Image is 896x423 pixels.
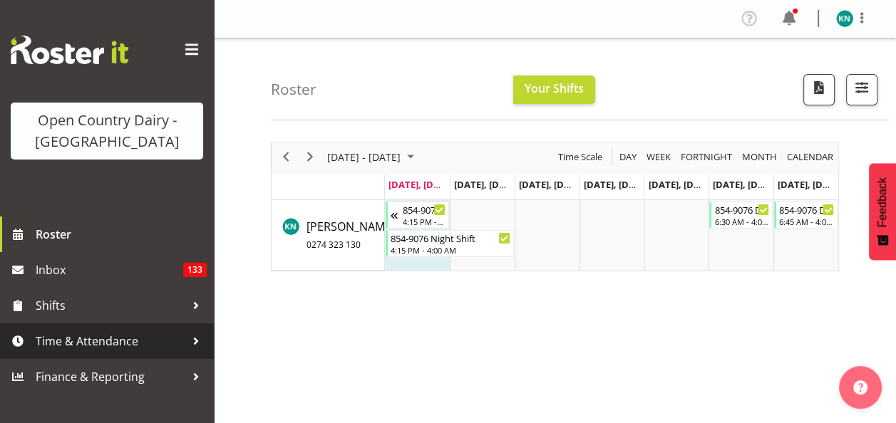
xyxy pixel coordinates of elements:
[403,216,446,227] div: 4:15 PM - 4:00 AM
[779,202,834,216] div: 854-9076 Day Shift
[326,148,402,166] span: [DATE] - [DATE]
[679,148,735,166] button: Fortnight
[618,148,638,166] span: Day
[454,178,519,191] span: [DATE], [DATE]
[36,330,185,352] span: Time & Attendance
[779,216,834,227] div: 6:45 AM - 4:00 PM
[644,148,674,166] button: Timeline Week
[869,163,896,260] button: Feedback - Show survey
[584,178,649,191] span: [DATE], [DATE]
[774,202,838,229] div: Karl Nicol"s event - 854-9076 Day Shift Begin From Sunday, September 28, 2025 at 6:45:00 AM GMT+1...
[11,36,128,64] img: Rosterit website logo
[386,230,514,257] div: Karl Nicol"s event - 854-9076 Night Shift Begin From Monday, September 22, 2025 at 4:15:00 PM GMT...
[778,178,843,191] span: [DATE], [DATE]
[714,202,769,216] div: 854-9076 Day Shift
[307,239,361,251] span: 0274 323 130
[786,148,835,166] span: calendar
[557,148,604,166] span: Time Scale
[36,295,185,316] span: Shifts
[386,202,449,229] div: Karl Nicol"s event - 854-9076 Night Shift Begin From Sunday, September 21, 2025 at 4:15:00 PM GMT...
[36,224,207,245] span: Roster
[307,219,395,251] span: [PERSON_NAME]
[301,148,320,166] button: Next
[277,148,296,166] button: Previous
[388,178,453,191] span: [DATE], [DATE]
[36,366,185,387] span: Finance & Reporting
[25,110,189,152] div: Open Country Dairy - [GEOGRAPHIC_DATA]
[36,259,183,281] span: Inbox
[307,218,395,252] a: [PERSON_NAME]0274 323 130
[645,148,672,166] span: Week
[271,142,839,271] div: Timeline Week of September 22, 2025
[679,148,733,166] span: Fortnight
[853,380,867,395] img: help-xxl-2.png
[183,263,207,277] span: 133
[274,142,298,172] div: previous period
[803,74,835,105] button: Download a PDF of the roster according to the set date range.
[709,202,773,229] div: Karl Nicol"s event - 854-9076 Day Shift Begin From Saturday, September 27, 2025 at 6:30:00 AM GMT...
[298,142,322,172] div: next period
[648,178,713,191] span: [DATE], [DATE]
[519,178,584,191] span: [DATE], [DATE]
[846,74,877,105] button: Filter Shifts
[391,231,510,245] div: 854-9076 Night Shift
[271,81,316,98] h4: Roster
[385,200,838,271] table: Timeline Week of September 22, 2025
[617,148,639,166] button: Timeline Day
[325,148,421,166] button: September 2025
[740,148,780,166] button: Timeline Month
[391,244,510,256] div: 4:15 PM - 4:00 AM
[714,216,769,227] div: 6:30 AM - 4:00 PM
[513,75,595,104] button: Your Shifts
[876,177,889,227] span: Feedback
[556,148,605,166] button: Time Scale
[713,178,778,191] span: [DATE], [DATE]
[525,80,584,96] span: Your Shifts
[785,148,836,166] button: Month
[322,142,423,172] div: September 22 - 28, 2025
[836,10,853,27] img: karl-nicole9851.jpg
[272,200,385,271] td: Karl Nicol resource
[741,148,778,166] span: Month
[403,202,446,216] div: 854-9076 Night Shift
